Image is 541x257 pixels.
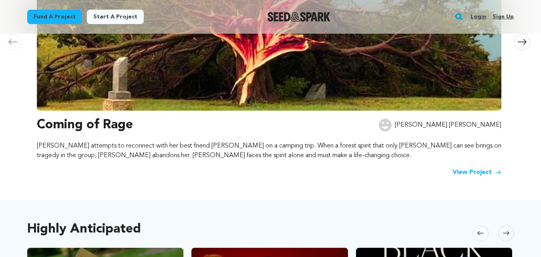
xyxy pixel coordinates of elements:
a: Login [471,10,486,23]
a: Sign up [493,10,514,23]
a: View Project [453,168,501,177]
h2: Highly Anticipated [27,224,141,235]
img: user.png [379,119,392,132]
a: Seed&Spark Homepage [267,12,330,22]
p: [PERSON_NAME] attempts to reconnect with her best friend [PERSON_NAME] on a camping trip. When a ... [37,141,501,160]
img: Seed&Spark Logo Dark Mode [267,12,330,22]
p: [PERSON_NAME] [PERSON_NAME] [395,120,501,130]
a: Fund a project [27,10,82,24]
h3: Coming of Rage [37,115,133,135]
a: Start a project [87,10,144,24]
